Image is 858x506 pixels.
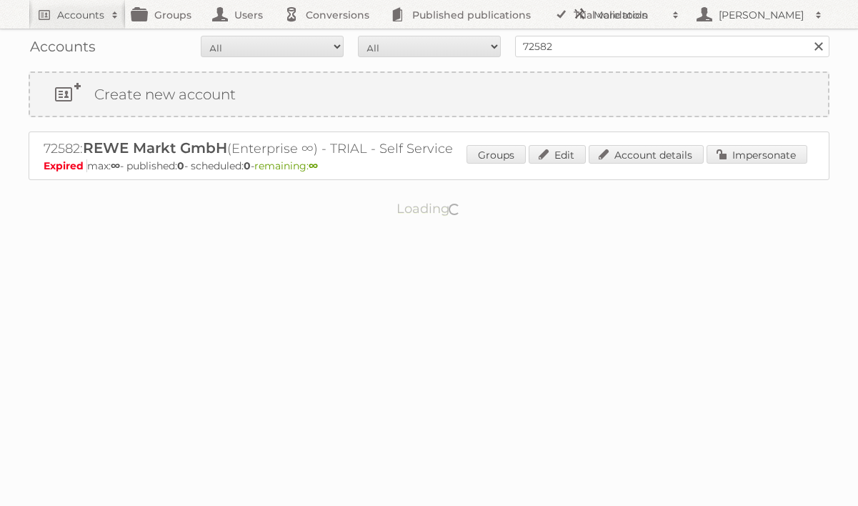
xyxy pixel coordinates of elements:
strong: 0 [177,159,184,172]
strong: ∞ [111,159,120,172]
p: max: - published: - scheduled: - [44,159,814,172]
span: Expired [44,159,87,172]
a: Create new account [30,73,828,116]
h2: 72582: (Enterprise ∞) - TRIAL - Self Service [44,139,544,158]
span: remaining: [254,159,318,172]
a: Groups [467,145,526,164]
a: Impersonate [707,145,807,164]
strong: ∞ [309,159,318,172]
p: Loading [351,194,507,223]
strong: 0 [244,159,251,172]
a: Edit [529,145,586,164]
a: Account details [589,145,704,164]
h2: More tools [594,8,665,22]
h2: [PERSON_NAME] [715,8,808,22]
span: REWE Markt GmbH [83,139,227,157]
h2: Accounts [57,8,104,22]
